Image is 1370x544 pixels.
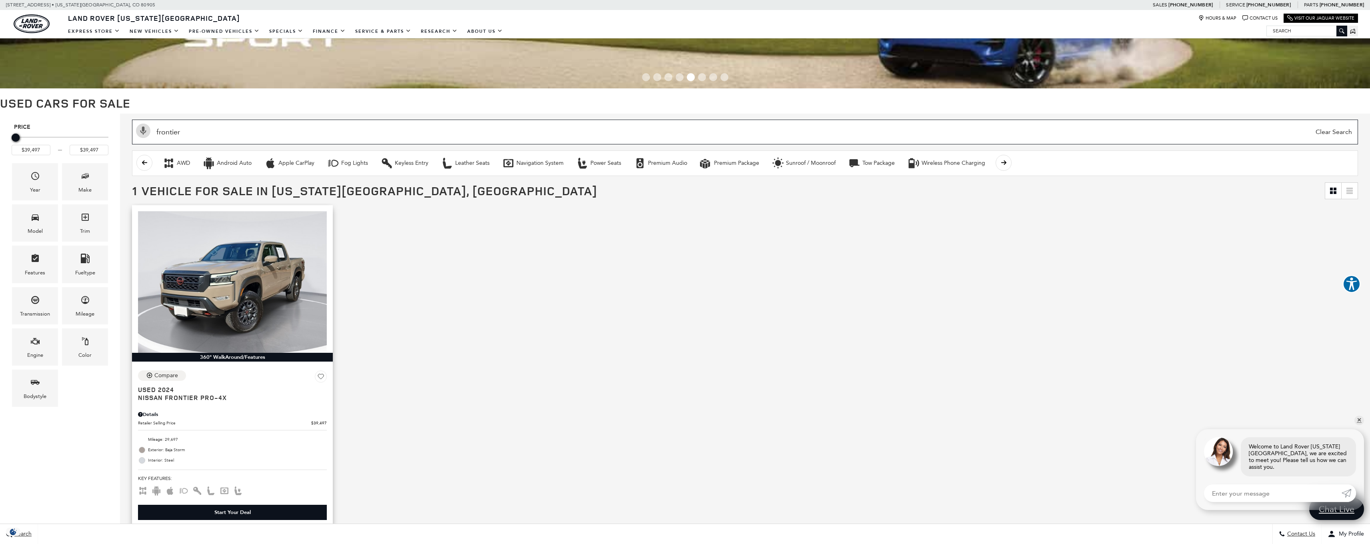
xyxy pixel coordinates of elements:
span: Used 2024 [138,386,321,394]
span: Navigation Sys [220,487,229,493]
input: Search Inventory [132,120,1358,144]
div: Fueltype [75,268,95,277]
div: Leather Seats [441,157,453,169]
span: Exterior: Baja Storm [148,446,327,454]
div: Price [12,131,108,155]
input: Maximum [70,145,108,155]
div: YearYear [12,163,58,200]
div: Mileage [76,310,94,318]
span: My Profile [1336,531,1364,538]
div: TransmissionTransmission [12,287,58,324]
div: Trim [80,227,90,236]
a: land-rover [14,14,50,33]
span: Bodystyle [30,376,40,392]
svg: Click to toggle on voice search [136,124,150,138]
span: Sales [1153,2,1167,8]
div: Transmission [20,310,50,318]
span: Contact Us [1285,531,1315,538]
div: Apple CarPlay [264,157,276,169]
span: Nissan Frontier PRO-4X [138,394,321,402]
a: Research [416,24,462,38]
input: Search [1267,26,1347,36]
button: Explore your accessibility options [1343,275,1360,293]
span: Fog Lights [179,487,188,493]
span: Service [1226,2,1245,8]
div: Navigation System [502,157,514,169]
button: Open user profile menu [1322,524,1370,544]
span: Features [30,252,40,268]
div: MileageMileage [62,287,108,324]
div: Fog Lights [327,157,339,169]
div: FueltypeFueltype [62,246,108,283]
div: Keyless Entry [395,160,428,167]
button: Leather SeatsLeather Seats [437,155,494,172]
div: Leather Seats [455,160,490,167]
div: BodystyleBodystyle [12,370,58,407]
div: Premium Audio [634,157,646,169]
div: Fog Lights [341,160,368,167]
a: [PHONE_NUMBER] [1320,2,1364,8]
span: Transmission [30,293,40,310]
button: scroll left [136,155,152,171]
a: [PHONE_NUMBER] [1168,2,1213,8]
div: Color [78,351,92,360]
div: Tow Package [862,160,895,167]
span: Go to slide 3 [664,73,672,81]
input: Minimum [12,145,50,155]
div: ModelModel [12,204,58,242]
span: Go to slide 5 [687,73,695,81]
a: Used 2024Nissan Frontier PRO-4X [138,386,327,402]
div: Make [78,186,92,194]
button: scroll right [996,155,1012,171]
div: Engine [27,351,43,360]
a: Service & Parts [350,24,416,38]
li: Mileage: 29,697 [138,434,327,445]
div: Android Auto [217,160,252,167]
span: Trim [80,210,90,227]
button: Power SeatsPower Seats [572,155,626,172]
img: Opt-Out Icon [4,528,22,536]
button: Premium PackagePremium Package [696,155,764,172]
button: Android AutoAndroid Auto [198,155,256,172]
section: Click to Open Cookie Consent Modal [4,528,22,536]
div: Premium Package [714,160,759,167]
a: About Us [462,24,508,38]
div: Bodystyle [24,392,46,401]
div: 360° WalkAround/Features [132,353,333,362]
a: Retailer Selling Price $39,497 [138,420,327,426]
div: ColorColor [62,328,108,366]
span: Leather Seats [206,487,216,493]
button: Fog LightsFog Lights [323,155,372,172]
div: Start Your Deal [138,505,327,520]
a: Submit [1342,484,1356,502]
div: Apple CarPlay [278,160,314,167]
span: $39,497 [311,420,327,426]
a: Pre-Owned Vehicles [184,24,264,38]
a: Visit Our Jaguar Website [1287,15,1354,21]
a: Contact Us [1242,15,1278,21]
div: Compare [154,372,178,379]
div: Keyless Entry [381,157,393,169]
span: Android Auto [152,487,161,493]
div: AWD [163,157,175,169]
a: New Vehicles [125,24,184,38]
aside: Accessibility Help Desk [1343,275,1360,294]
a: Finance [308,24,350,38]
div: Model [28,227,43,236]
button: Sunroof / MoonroofSunroof / Moonroof [768,155,840,172]
div: FeaturesFeatures [12,246,58,283]
span: 1 Vehicle for Sale in [US_STATE][GEOGRAPHIC_DATA], [GEOGRAPHIC_DATA] [132,182,597,199]
div: Start Your Deal [214,509,251,516]
div: Premium Audio [648,160,687,167]
span: Go to slide 8 [720,73,728,81]
span: Parts [1304,2,1318,8]
div: Year [30,186,40,194]
a: [STREET_ADDRESS] • [US_STATE][GEOGRAPHIC_DATA], CO 80905 [6,2,155,8]
a: Hours & Map [1198,15,1236,21]
div: Tow Package [848,157,860,169]
button: Keyless EntryKeyless Entry [376,155,433,172]
span: Go to slide 1 [642,73,650,81]
a: [PHONE_NUMBER] [1246,2,1291,8]
div: Features [25,268,45,277]
div: Welcome to Land Rover [US_STATE][GEOGRAPHIC_DATA], we are excited to meet you! Please tell us how... [1241,437,1356,476]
